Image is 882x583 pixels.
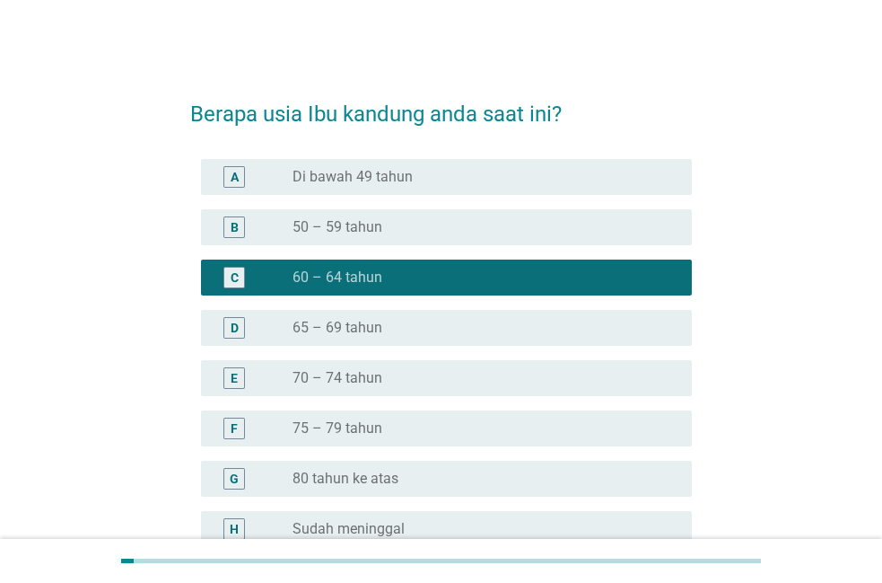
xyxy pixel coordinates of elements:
div: A [231,167,239,186]
div: D [231,318,239,337]
label: 80 tahun ke atas [293,470,398,488]
div: C [231,268,239,287]
label: Di bawah 49 tahun [293,168,413,186]
div: H [230,519,239,538]
label: 75 – 79 tahun [293,420,382,437]
h2: Berapa usia Ibu kandung anda saat ini? [190,80,692,130]
div: G [230,469,239,488]
label: 70 – 74 tahun [293,369,382,387]
label: Sudah meninggal [293,520,405,538]
div: F [231,419,238,437]
label: 50 – 59 tahun [293,218,382,236]
div: E [231,368,238,387]
div: B [231,217,239,236]
label: 65 – 69 tahun [293,319,382,337]
label: 60 – 64 tahun [293,269,382,287]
